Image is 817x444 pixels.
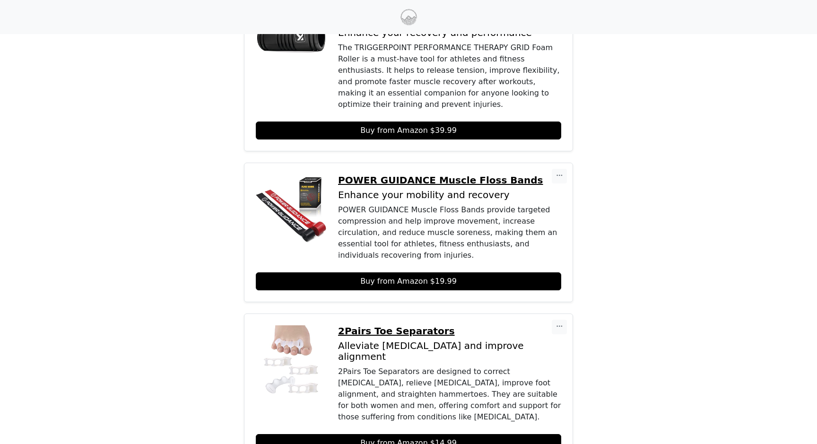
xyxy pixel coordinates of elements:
[338,340,561,362] p: Alleviate [MEDICAL_DATA] and improve alignment
[338,366,561,423] div: 2Pairs Toe Separators are designed to correct [MEDICAL_DATA], relieve [MEDICAL_DATA], improve foo...
[338,42,561,110] div: The TRIGGERPOINT PERFORMANCE THERAPY GRID Foam Roller is a must-have tool for athletes and fitnes...
[338,325,561,337] a: 2Pairs Toe Separators
[400,9,417,26] img: Hü Performance
[256,1,327,72] img: TRIGGERPOINT PERFORMANCE THERAPY GRID Foam Roller
[338,174,561,186] a: POWER GUIDANCE Muscle Floss Bands
[338,204,561,261] div: POWER GUIDANCE Muscle Floss Bands provide targeted compression and help improve movement, increas...
[256,325,327,396] img: 2Pairs Toe Separators
[256,272,561,290] a: Buy from Amazon $19.99
[338,190,561,200] p: Enhance your mobility and recovery
[256,174,327,245] img: POWER GUIDANCE Muscle Floss Bands
[256,122,561,139] a: Buy from Amazon $39.99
